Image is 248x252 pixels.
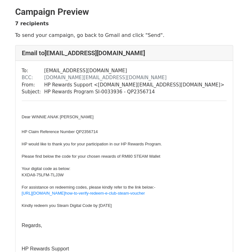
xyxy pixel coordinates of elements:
td: HP Rewards Program SI-0033936 - QP2356714 [44,88,224,96]
div: Please find below the code for your chosen rewards of RM80 STEAM Wallet Your digital code as below: [22,147,227,172]
div: Kindly redeem you Steam Digital Code by [DATE] [22,202,227,209]
div: KXDA8-75LFM-TLJ3W [22,172,227,178]
td: BCC: [22,74,44,81]
strong: 7 recipients [15,21,49,26]
td: [DOMAIN_NAME][EMAIL_ADDRESS][DOMAIN_NAME] [44,74,224,81]
td: HP Rewards Support < [DOMAIN_NAME][EMAIL_ADDRESS][DOMAIN_NAME] > [44,81,224,89]
td: To: [22,67,44,74]
h2: Campaign Preview [15,7,233,17]
div: For assistance on redeeming codes, please kindly refer to the link below:- [22,184,227,190]
a: [URL][DOMAIN_NAME]how-to-verify-redeem-e-club-steam-voucher [22,191,145,196]
span: Dear WINNIE ANAK [PERSON_NAME] [22,114,94,119]
td: From: [22,81,44,89]
span: HP Rewards Support [22,246,69,251]
p: To send your campaign, go back to Gmail and click "Send". [15,32,233,38]
td: [EMAIL_ADDRESS][DOMAIN_NAME] [44,67,224,74]
div: HP Claim Reference Number QP2356714 HP would like to thank you for your participation in our HP R... [22,123,227,209]
font: Regards, [22,223,42,228]
h4: Email to [EMAIL_ADDRESS][DOMAIN_NAME] [22,49,227,57]
td: Subject: [22,88,44,96]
